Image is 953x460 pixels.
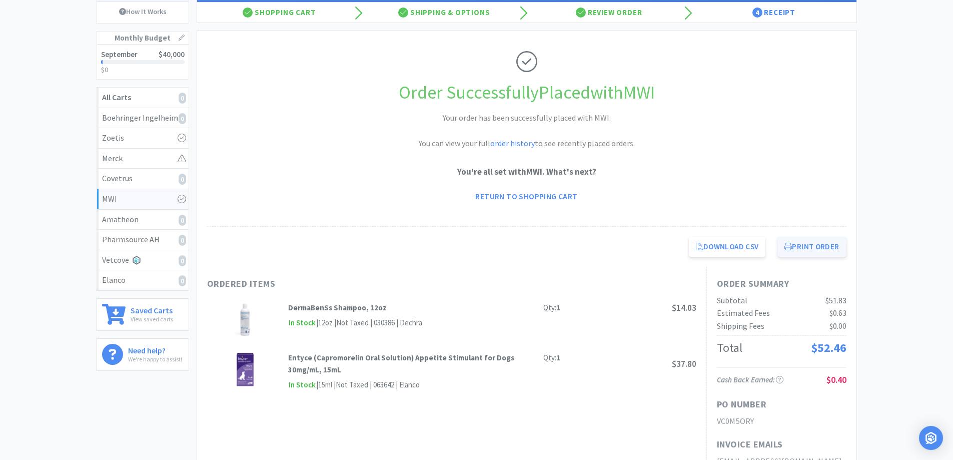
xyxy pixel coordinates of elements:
[102,152,184,165] div: Merck
[717,320,764,333] div: Shipping Fees
[717,294,747,307] div: Subtotal
[672,358,696,369] span: $37.80
[97,298,189,331] a: Saved CartsView saved carts
[97,270,189,290] a: Elanco0
[207,277,507,291] h1: Ordered Items
[97,128,189,149] a: Zoetis
[288,317,316,329] span: In Stock
[102,193,184,206] div: MWI
[131,314,173,324] p: View saved carts
[159,50,185,59] span: $40,000
[102,213,184,226] div: Amatheon
[97,230,189,250] a: Pharmsource AH0
[131,304,173,314] h6: Saved Carts
[543,352,560,364] div: Qty:
[826,374,846,385] span: $0.40
[288,303,387,312] strong: DermaBenSs Shampoo, 12oz
[101,65,108,74] span: $0
[179,255,186,266] i: 0
[527,3,692,23] div: Review Order
[102,172,184,185] div: Covetrus
[672,302,696,313] span: $14.03
[316,318,333,327] span: | 12oz
[829,308,846,318] span: $0.63
[362,3,527,23] div: Shipping & Options
[811,340,846,355] span: $52.46
[102,233,184,246] div: Pharmsource AH
[97,149,189,169] a: Merck
[717,415,846,428] h2: VC0M5ORY
[102,254,184,267] div: Vetcove
[102,274,184,287] div: Elanco
[288,353,514,374] strong: Entyce (Capromorelin Oral Solution) Appetite Stimulant for Dogs 30mg/mL, 15mL
[102,132,184,145] div: Zoetis
[102,112,184,125] div: Boehringer Ingelheim
[717,338,742,357] div: Total
[128,354,182,364] p: We're happy to assist!
[717,437,783,452] h1: Invoice Emails
[543,302,560,314] div: Qty:
[717,277,846,291] h1: Order Summary
[556,303,560,312] strong: 1
[919,426,943,450] div: Open Intercom Messenger
[207,78,846,107] h1: Order Successfully Placed with MWI
[97,32,189,45] h1: Monthly Budget
[179,215,186,226] i: 0
[490,138,535,148] a: order history
[288,379,316,391] span: In Stock
[717,375,783,384] span: Cash Back Earned :
[179,275,186,286] i: 0
[829,321,846,331] span: $0.00
[333,317,422,329] div: | Not Taxed | 030386 | Dechra
[197,3,362,23] div: Shopping Cart
[97,88,189,108] a: All Carts0
[97,189,189,210] a: MWI
[179,174,186,185] i: 0
[717,397,767,412] h1: PO Number
[179,93,186,104] i: 0
[234,302,256,337] img: 9316afc6d08044a19f2616c5cb1f67e8_17973.png
[179,113,186,124] i: 0
[97,169,189,189] a: Covetrus0
[556,353,560,362] strong: 1
[332,379,420,391] div: | Not Taxed | 063642 | Elanco
[689,237,766,257] a: Download CSV
[316,380,332,389] span: | 15ml
[468,186,584,206] a: Return to Shopping Cart
[97,250,189,271] a: Vetcove0
[691,3,856,23] div: Receipt
[179,235,186,246] i: 0
[777,237,846,257] button: Print Order
[752,8,762,18] span: 4
[101,51,138,58] h2: September
[97,2,189,21] a: How It Works
[207,165,846,179] p: You're all set with MWI . What's next?
[377,112,677,150] h2: Your order has been successfully placed with MWI. You can view your full to see recently placed o...
[97,108,189,129] a: Boehringer Ingelheim0
[97,210,189,230] a: Amatheon0
[128,344,182,354] h6: Need help?
[825,295,846,305] span: $51.83
[102,92,131,102] strong: All Carts
[97,45,189,79] a: September$40,000$0
[717,307,770,320] div: Estimated Fees
[228,352,263,387] img: 667978152bc648b3b89b3d9a309d0b9c_209229.png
